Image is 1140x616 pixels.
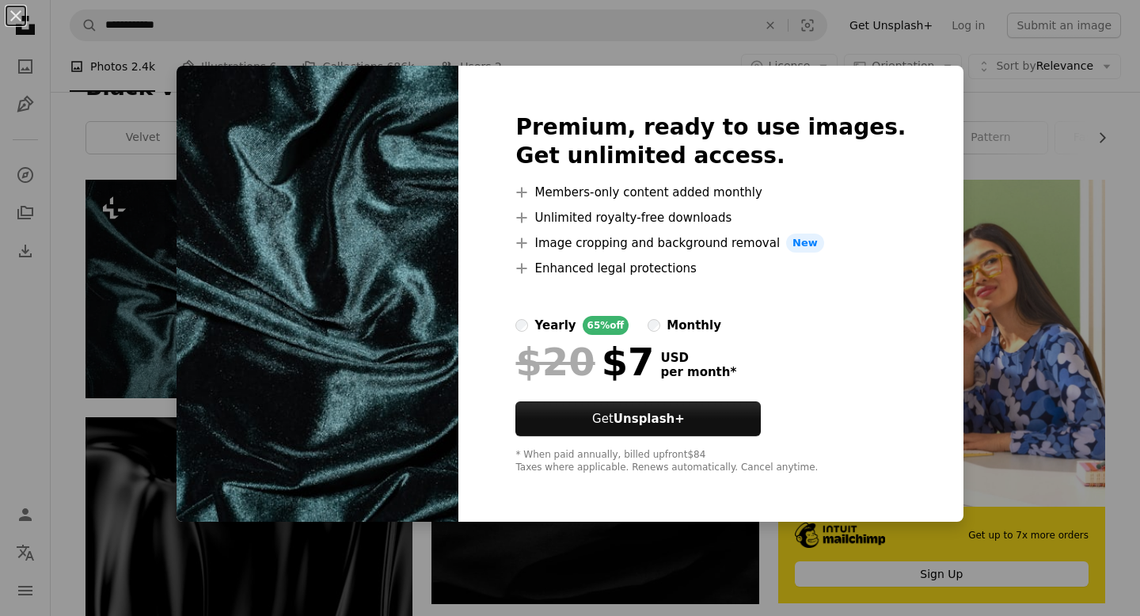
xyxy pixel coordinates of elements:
li: Unlimited royalty-free downloads [515,208,906,227]
span: per month * [660,365,736,379]
strong: Unsplash+ [614,412,685,426]
input: yearly65%off [515,319,528,332]
div: * When paid annually, billed upfront $84 Taxes where applicable. Renews automatically. Cancel any... [515,449,906,474]
li: Members-only content added monthly [515,183,906,202]
span: USD [660,351,736,365]
div: yearly [534,316,576,335]
span: New [786,234,824,253]
div: 65% off [583,316,629,335]
div: monthly [667,316,721,335]
h2: Premium, ready to use images. Get unlimited access. [515,113,906,170]
span: $20 [515,341,595,382]
button: GetUnsplash+ [515,401,761,436]
img: premium_photo-1670408231254-58fffeb5a75d [177,66,458,522]
li: Image cropping and background removal [515,234,906,253]
div: $7 [515,341,654,382]
input: monthly [648,319,660,332]
li: Enhanced legal protections [515,259,906,278]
